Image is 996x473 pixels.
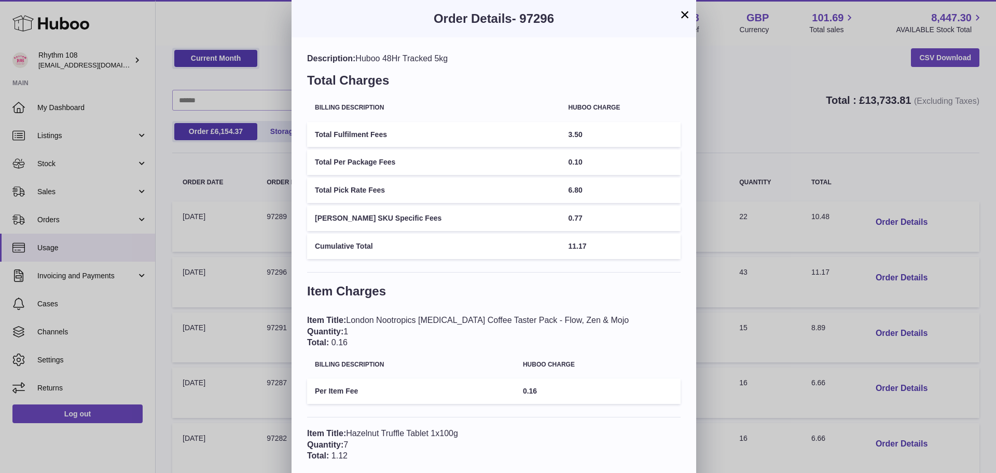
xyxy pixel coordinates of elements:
[307,354,515,376] th: Billing Description
[307,315,681,348] div: London Nootropics [MEDICAL_DATA] Coffee Taster Pack - Flow, Zen & Mojo 1
[307,316,346,325] span: Item Title:
[307,178,560,203] td: Total Pick Rate Fees
[307,72,681,94] h3: Total Charges
[307,283,681,305] h3: Item Charges
[307,206,560,231] td: [PERSON_NAME] SKU Specific Fees
[307,97,560,119] th: Billing Description
[568,214,582,222] span: 0.77
[568,242,586,250] span: 11.17
[307,440,343,449] span: Quantity:
[307,379,515,404] td: Per Item Fee
[568,130,582,139] span: 3.50
[307,428,681,462] div: Hazelnut Truffle Tablet 1x100g 7
[560,97,681,119] th: Huboo charge
[307,234,560,259] td: Cumulative Total
[331,451,348,460] span: 1.12
[307,338,329,347] span: Total:
[523,387,537,395] span: 0.16
[515,354,681,376] th: Huboo charge
[307,122,560,147] td: Total Fulfilment Fees
[568,186,582,194] span: 6.80
[307,54,355,63] span: Description:
[512,11,554,25] span: - 97296
[307,327,343,336] span: Quantity:
[307,451,329,460] span: Total:
[307,10,681,27] h3: Order Details
[331,338,348,347] span: 0.16
[568,158,582,166] span: 0.10
[307,53,681,64] div: Huboo 48Hr Tracked 5kg
[679,8,691,21] button: ×
[307,429,346,438] span: Item Title:
[307,150,560,175] td: Total Per Package Fees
